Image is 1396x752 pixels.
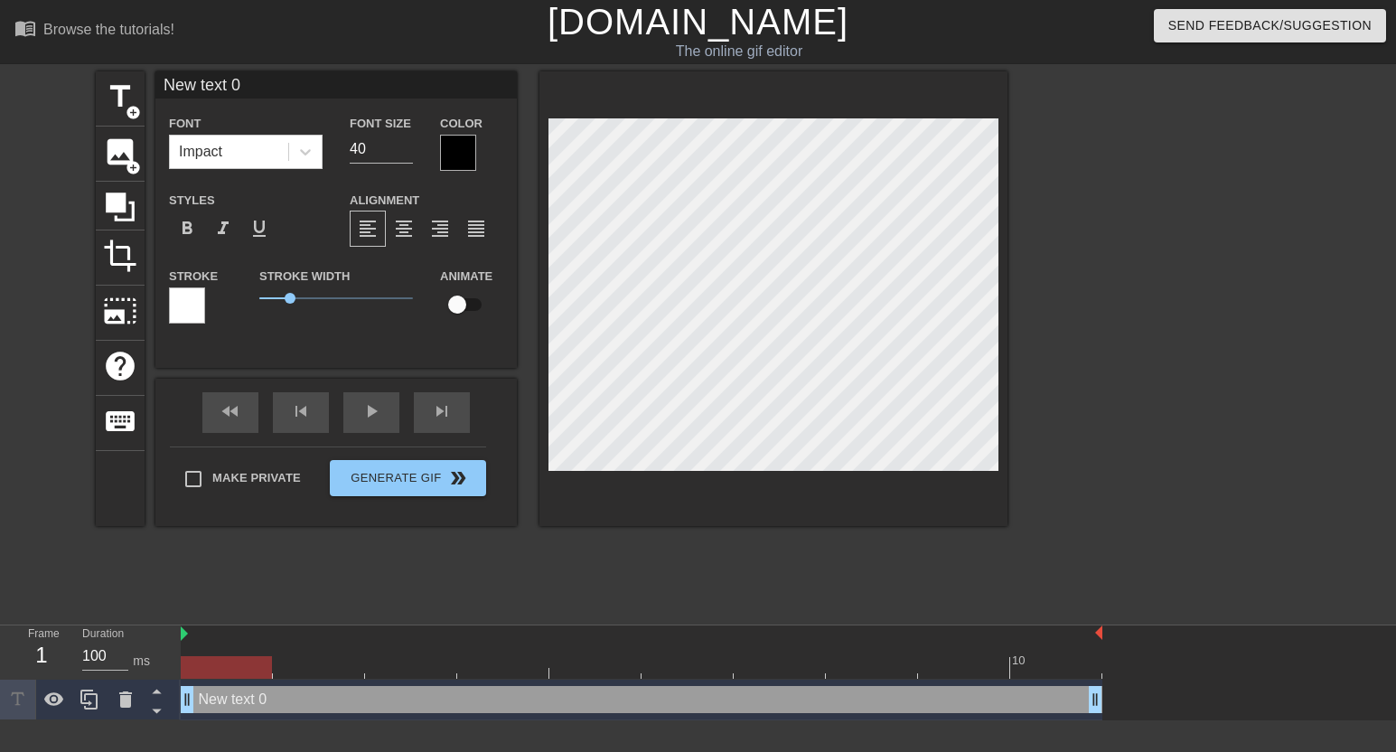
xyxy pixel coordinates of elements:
[14,625,69,678] div: Frame
[290,400,312,422] span: skip_previous
[440,268,492,286] label: Animate
[429,218,451,240] span: format_align_right
[103,135,137,169] span: image
[178,691,196,709] span: drag_handle
[14,17,174,45] a: Browse the tutorials!
[1012,652,1028,670] div: 10
[393,218,415,240] span: format_align_center
[440,115,483,133] label: Color
[103,80,137,114] span: title
[169,192,215,210] label: Styles
[169,268,218,286] label: Stroke
[212,218,234,240] span: format_italic
[176,218,198,240] span: format_bold
[1168,14,1372,37] span: Send Feedback/Suggestion
[248,218,270,240] span: format_underline
[431,400,453,422] span: skip_next
[212,469,301,487] span: Make Private
[337,467,479,489] span: Generate Gif
[126,160,141,175] span: add_circle
[350,115,411,133] label: Font Size
[82,629,124,640] label: Duration
[133,652,150,671] div: ms
[1086,691,1104,709] span: drag_handle
[179,141,222,163] div: Impact
[103,294,137,328] span: photo_size_select_large
[43,22,174,37] div: Browse the tutorials!
[169,115,201,133] label: Font
[548,2,848,42] a: [DOMAIN_NAME]
[465,218,487,240] span: format_align_justify
[103,349,137,383] span: help
[1095,625,1102,640] img: bound-end.png
[259,268,350,286] label: Stroke Width
[220,400,241,422] span: fast_rewind
[361,400,382,422] span: play_arrow
[103,239,137,273] span: crop
[330,460,486,496] button: Generate Gif
[474,41,1004,62] div: The online gif editor
[447,467,469,489] span: double_arrow
[103,404,137,438] span: keyboard
[1154,9,1386,42] button: Send Feedback/Suggestion
[126,105,141,120] span: add_circle
[14,17,36,39] span: menu_book
[350,192,419,210] label: Alignment
[357,218,379,240] span: format_align_left
[28,639,55,672] div: 1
